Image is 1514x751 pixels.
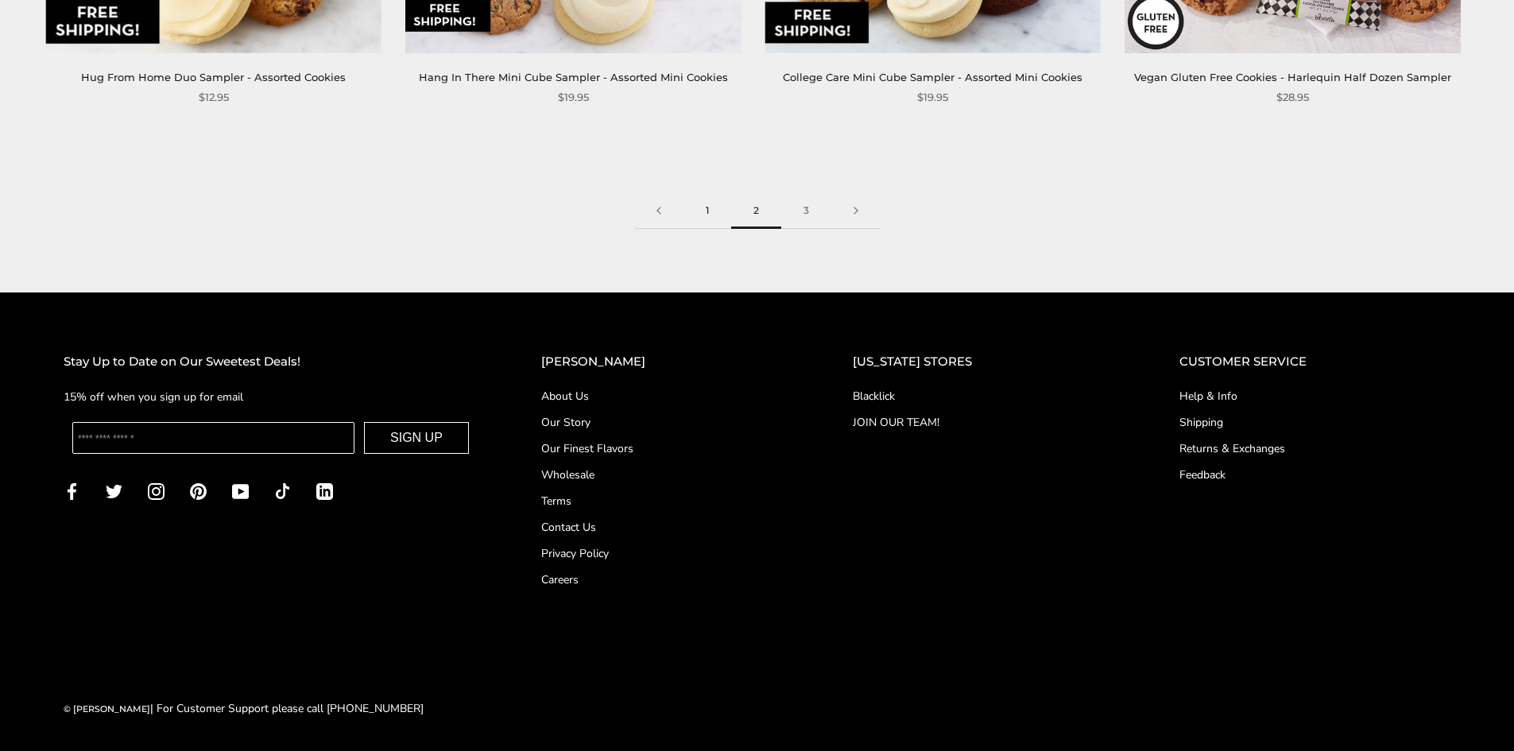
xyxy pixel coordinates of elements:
[731,193,781,229] span: 2
[853,388,1116,405] a: Blacklick
[199,89,229,106] span: $12.95
[541,414,789,431] a: Our Story
[541,571,789,588] a: Careers
[274,482,291,500] a: TikTok
[541,493,789,509] a: Terms
[541,466,789,483] a: Wholesale
[853,414,1116,431] a: JOIN OUR TEAM!
[1179,440,1450,457] a: Returns & Exchanges
[541,519,789,536] a: Contact Us
[106,482,122,500] a: Twitter
[683,193,731,229] a: 1
[1179,388,1450,405] a: Help & Info
[1179,414,1450,431] a: Shipping
[781,193,831,229] a: 3
[1179,352,1450,372] h2: CUSTOMER SERVICE
[64,352,478,372] h2: Stay Up to Date on Our Sweetest Deals!
[917,89,948,106] span: $19.95
[232,482,249,500] a: YouTube
[72,422,354,454] input: Enter your email
[831,193,881,229] a: Next page
[634,193,683,229] a: Previous page
[853,352,1116,372] h2: [US_STATE] STORES
[541,388,789,405] a: About Us
[364,422,469,454] button: SIGN UP
[316,482,333,500] a: LinkedIn
[1276,89,1309,106] span: $28.95
[1134,71,1451,83] a: Vegan Gluten Free Cookies - Harlequin Half Dozen Sampler
[419,71,728,83] a: Hang In There Mini Cube Sampler - Assorted Mini Cookies
[64,388,478,406] p: 15% off when you sign up for email
[541,545,789,562] a: Privacy Policy
[64,482,80,500] a: Facebook
[1179,466,1450,483] a: Feedback
[64,699,424,718] div: | For Customer Support please call [PHONE_NUMBER]
[148,482,165,500] a: Instagram
[783,71,1082,83] a: College Care Mini Cube Sampler - Assorted Mini Cookies
[558,89,589,106] span: $19.95
[541,440,789,457] a: Our Finest Flavors
[541,352,789,372] h2: [PERSON_NAME]
[81,71,346,83] a: Hug From Home Duo Sampler - Assorted Cookies
[64,703,150,714] a: © [PERSON_NAME]
[190,482,207,500] a: Pinterest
